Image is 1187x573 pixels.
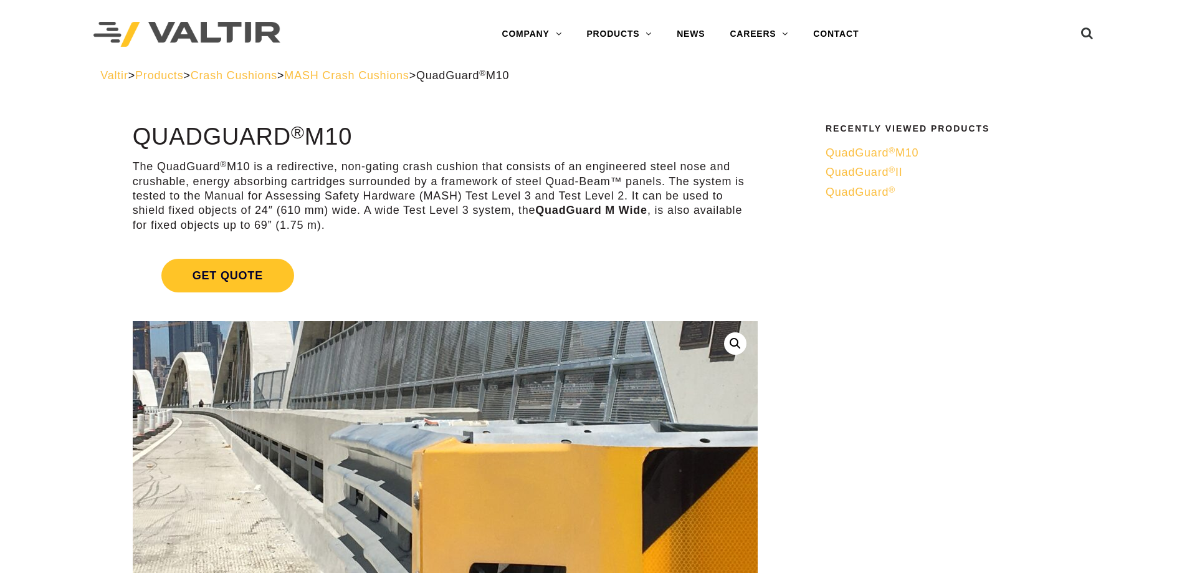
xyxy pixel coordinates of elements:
[826,186,895,198] span: QuadGuard
[133,244,758,307] a: Get Quote
[889,185,895,195] sup: ®
[826,147,918,159] span: QuadGuard M10
[135,69,183,82] a: Products
[220,160,227,169] sup: ®
[889,146,895,155] sup: ®
[826,124,1079,133] h2: Recently Viewed Products
[479,69,486,78] sup: ®
[133,124,758,150] h1: QuadGuard M10
[191,69,277,82] a: Crash Cushions
[889,165,895,175] sup: ®
[826,185,1079,200] a: QuadGuard®
[574,22,664,47] a: PRODUCTS
[535,204,647,216] strong: QuadGuard M Wide
[416,69,509,82] span: QuadGuard M10
[717,22,801,47] a: CAREERS
[826,166,903,178] span: QuadGuard II
[284,69,409,82] a: MASH Crash Cushions
[100,69,128,82] a: Valtir
[161,259,294,292] span: Get Quote
[489,22,574,47] a: COMPANY
[100,69,1087,83] div: > > > >
[664,22,717,47] a: NEWS
[826,165,1079,180] a: QuadGuard®II
[93,22,280,47] img: Valtir
[291,122,305,142] sup: ®
[801,22,871,47] a: CONTACT
[826,146,1079,160] a: QuadGuard®M10
[133,160,758,233] p: The QuadGuard M10 is a redirective, non-gating crash cushion that consists of an engineered steel...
